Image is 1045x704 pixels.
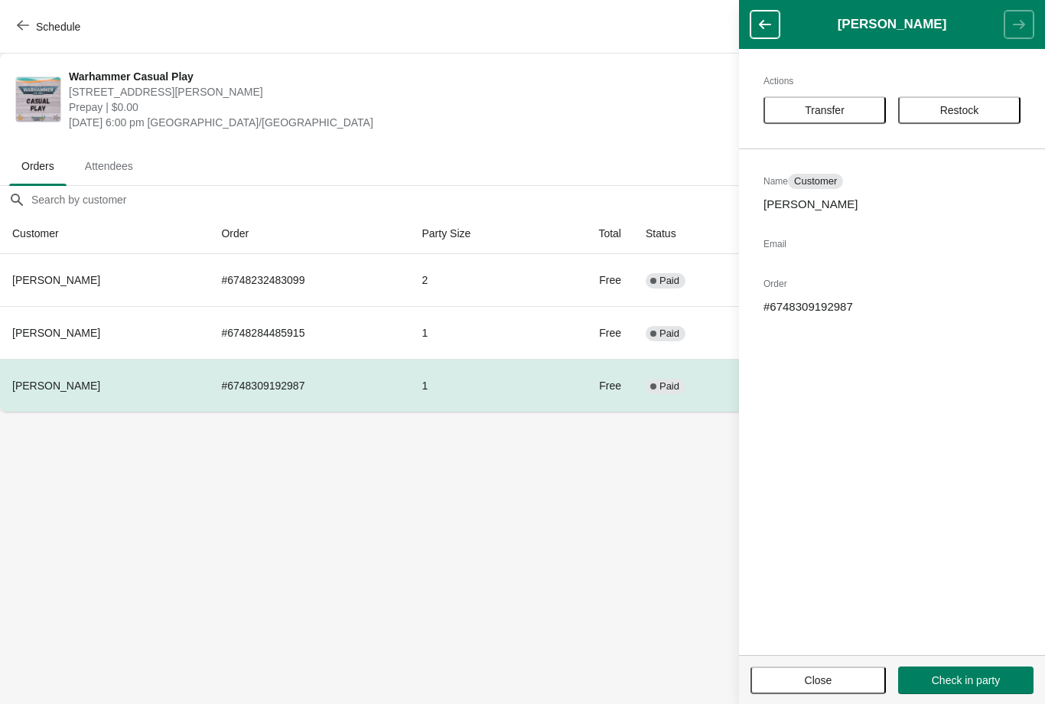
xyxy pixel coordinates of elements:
span: [PERSON_NAME] [12,274,100,286]
span: Restock [940,104,979,116]
span: Schedule [36,21,80,33]
span: [PERSON_NAME] [12,327,100,339]
span: [PERSON_NAME] [12,380,100,392]
span: Transfer [805,104,845,116]
span: Prepay | $0.00 [69,99,763,115]
span: Check in party [932,674,1000,686]
img: Warhammer Casual Play [16,77,60,122]
p: [PERSON_NAME] [763,197,1021,212]
h2: Name [763,174,1021,189]
td: Free [546,306,633,359]
td: Free [546,254,633,306]
span: [STREET_ADDRESS][PERSON_NAME] [69,84,763,99]
button: Check in party [898,667,1034,694]
span: Close [805,674,832,686]
h2: Email [763,236,1021,252]
span: Paid [659,380,679,393]
span: Attendees [73,152,145,180]
th: Party Size [410,213,546,254]
button: Restock [898,96,1021,124]
button: Schedule [8,13,93,41]
button: Close [750,667,886,694]
p: # 6748309192987 [763,299,1021,315]
td: # 6748232483099 [209,254,409,306]
h2: Order [763,276,1021,292]
span: Customer [794,175,837,187]
td: # 6748309192987 [209,359,409,412]
span: Warhammer Casual Play [69,69,763,84]
td: # 6748284485915 [209,306,409,359]
th: Status [633,213,753,254]
span: Orders [9,152,67,180]
td: 1 [410,359,546,412]
h2: Actions [763,73,1021,89]
h1: [PERSON_NAME] [780,17,1004,32]
th: Order [209,213,409,254]
span: Paid [659,328,679,340]
td: 2 [410,254,546,306]
span: [DATE] 6:00 pm [GEOGRAPHIC_DATA]/[GEOGRAPHIC_DATA] [69,115,763,130]
td: 1 [410,306,546,359]
input: Search by customer [31,186,1045,213]
span: Paid [659,275,679,287]
button: Transfer [763,96,886,124]
td: Free [546,359,633,412]
th: Total [546,213,633,254]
